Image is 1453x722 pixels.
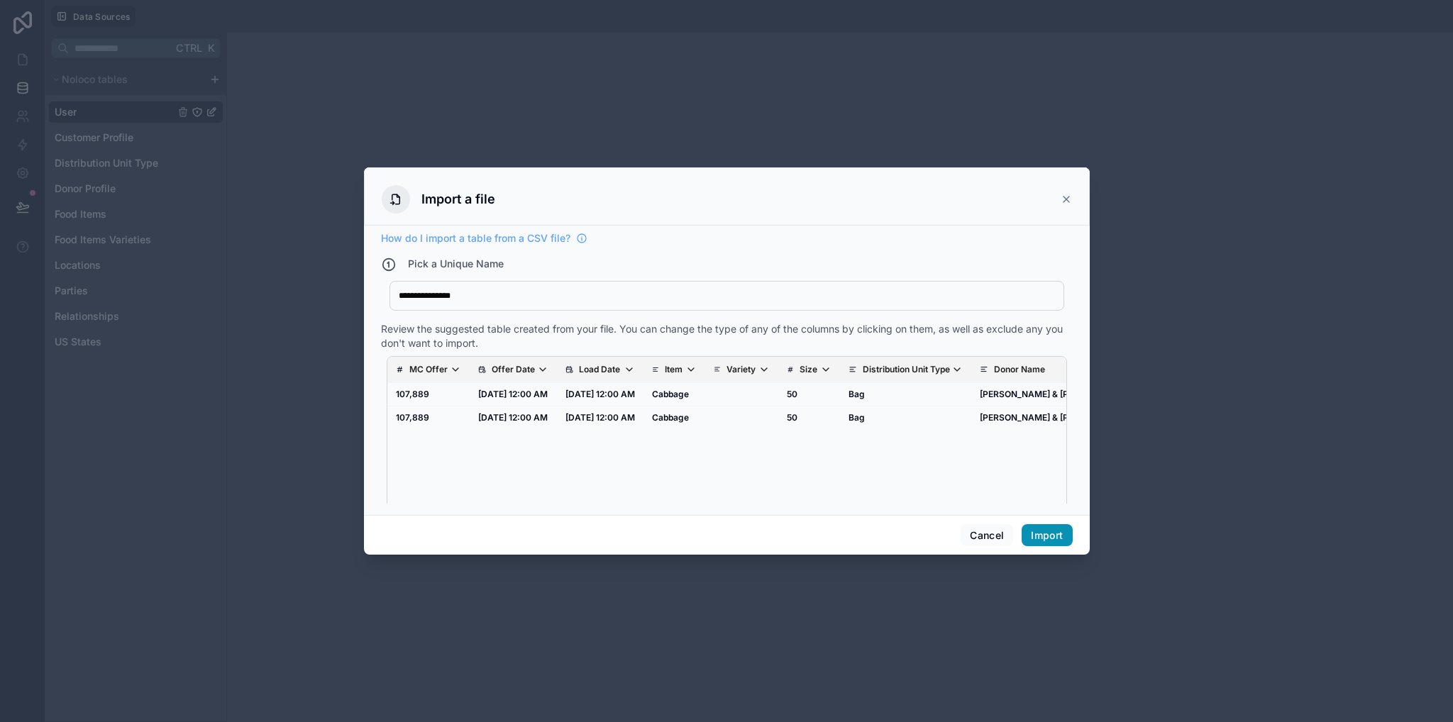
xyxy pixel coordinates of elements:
[971,382,1139,406] td: [PERSON_NAME] & [PERSON_NAME]
[470,406,557,429] td: [DATE] 12:00 AM
[557,382,643,406] td: [DATE] 12:00 AM
[726,364,756,375] p: Variety
[421,189,495,209] h3: Import a file
[643,406,705,429] td: Cabbage
[665,364,683,375] p: Item
[778,382,840,406] td: 50
[840,406,971,429] td: Bag
[387,382,470,406] td: 107,889
[840,382,971,406] td: Bag
[971,406,1139,429] td: [PERSON_NAME] & [PERSON_NAME]
[387,406,470,429] td: 107,889
[492,364,535,375] p: Offer Date
[643,382,705,406] td: Cabbage
[994,364,1045,375] p: Donor Name
[381,322,1073,350] div: Review the suggested table created from your file. You can change the type of any of the columns ...
[1022,524,1072,547] button: Import
[387,357,1066,526] div: scrollable content
[863,364,950,375] p: Distribution Unit Type
[381,231,570,245] span: How do I import a table from a CSV file?
[470,382,557,406] td: [DATE] 12:00 AM
[961,524,1013,547] button: Cancel
[381,231,587,245] a: How do I import a table from a CSV file?
[409,364,448,375] p: MC Offer
[408,257,504,272] h4: Pick a Unique Name
[778,406,840,429] td: 50
[800,364,817,375] p: Size
[579,364,620,375] p: Load Date
[557,406,643,429] td: [DATE] 12:00 AM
